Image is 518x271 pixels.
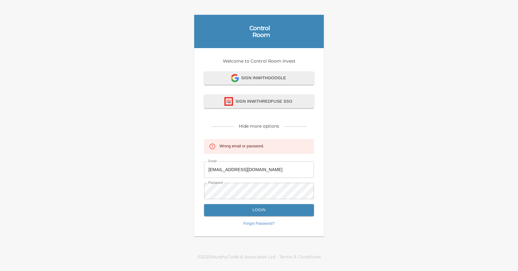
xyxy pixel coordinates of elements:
[204,221,314,227] a: Forgot Password?
[248,25,270,38] div: Control Room
[219,141,264,152] div: Wrong email or password.
[204,204,314,216] button: Login
[279,254,321,260] a: Terms & Conditions
[211,74,307,82] span: Sign In with Google
[204,72,314,85] button: Sign InwithGoogle
[211,207,307,214] span: Login
[239,123,279,129] div: Hide more options
[204,95,314,108] button: redfuse iconSign InwithRedfuse SSO
[224,97,233,106] img: redfuse icon
[211,97,307,106] span: Sign In with Redfuse SSO
[194,48,324,236] div: Welcome to Control Room Invest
